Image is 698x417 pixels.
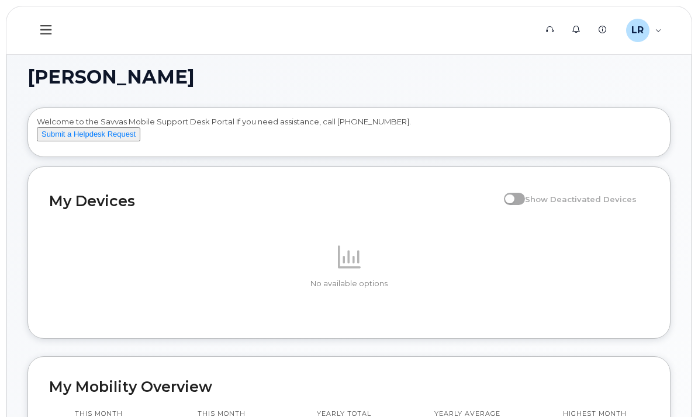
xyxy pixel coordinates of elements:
[525,194,637,204] span: Show Deactivated Devices
[37,129,140,138] a: Submit a Helpdesk Request
[49,378,649,395] h2: My Mobility Overview
[49,279,649,289] p: No available options
[504,188,513,197] input: Show Deactivated Devices
[49,192,498,210] h2: My Devices
[37,127,140,142] button: Submit a Helpdesk Request
[647,366,689,408] iframe: Messenger Launcher
[37,116,661,152] div: Welcome to the Savvas Mobile Support Desk Portal If you need assistance, call [PHONE_NUMBER].
[27,68,195,86] span: [PERSON_NAME]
